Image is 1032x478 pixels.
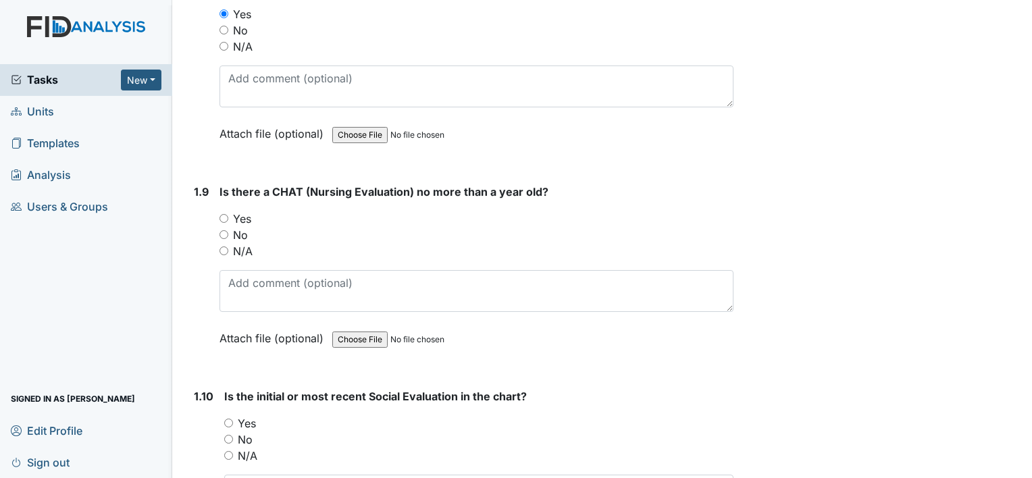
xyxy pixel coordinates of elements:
span: Edit Profile [11,420,82,441]
label: Yes [233,6,251,22]
input: Yes [220,9,228,18]
label: Yes [238,415,256,431]
input: N/A [220,42,228,51]
input: Yes [220,214,228,223]
label: 1.10 [194,388,213,404]
label: N/A [238,448,257,464]
label: No [233,227,248,243]
label: Yes [233,211,251,227]
span: Templates [11,133,80,154]
input: N/A [224,451,233,460]
label: Attach file (optional) [220,323,329,346]
button: New [121,70,161,90]
input: Yes [224,419,233,427]
span: Units [11,101,54,122]
span: Is the initial or most recent Social Evaluation in the chart? [224,390,527,403]
input: N/A [220,246,228,255]
input: No [220,26,228,34]
label: No [238,431,253,448]
label: No [233,22,248,38]
label: 1.9 [194,184,209,200]
label: N/A [233,38,253,55]
span: Is there a CHAT (Nursing Evaluation) no more than a year old? [220,185,548,198]
a: Tasks [11,72,121,88]
label: N/A [233,243,253,259]
input: No [224,435,233,444]
span: Sign out [11,452,70,473]
input: No [220,230,228,239]
span: Analysis [11,165,71,186]
span: Signed in as [PERSON_NAME] [11,388,135,409]
span: Users & Groups [11,196,108,217]
label: Attach file (optional) [220,118,329,142]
